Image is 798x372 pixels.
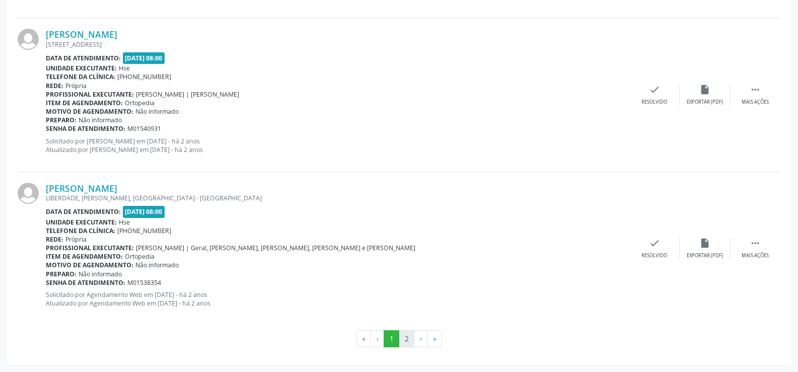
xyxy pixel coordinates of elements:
[123,206,165,217] span: [DATE] 08:00
[46,107,133,116] b: Motivo de agendamento:
[46,29,117,40] a: [PERSON_NAME]
[46,99,123,107] b: Item de agendamento:
[46,72,115,81] b: Telefone da clínica:
[46,261,133,269] b: Motivo de agendamento:
[136,90,239,99] span: [PERSON_NAME] | [PERSON_NAME]
[750,84,761,95] i: 
[742,252,769,259] div: Mais ações
[119,64,130,72] span: Hse
[18,29,39,50] img: img
[79,116,122,124] span: Não informado
[46,278,125,287] b: Senha de atendimento:
[117,227,171,235] span: [PHONE_NUMBER]
[742,99,769,106] div: Mais ações
[127,278,161,287] span: M01538354
[135,261,179,269] span: Não informado
[65,82,87,90] span: Própria
[46,270,77,278] b: Preparo:
[117,72,171,81] span: [PHONE_NUMBER]
[46,54,121,62] b: Data de atendimento:
[641,99,667,106] div: Resolvido
[135,107,179,116] span: Não informado
[46,218,117,227] b: Unidade executante:
[699,238,710,249] i: insert_drive_file
[119,218,130,227] span: Hse
[687,99,723,106] div: Exportar (PDF)
[65,235,87,244] span: Própria
[641,252,667,259] div: Resolvido
[46,90,134,99] b: Profissional executante:
[46,183,117,194] a: [PERSON_NAME]
[46,124,125,133] b: Senha de atendimento:
[687,252,723,259] div: Exportar (PDF)
[46,137,629,154] p: Solicitado por [PERSON_NAME] em [DATE] - há 2 anos Atualizado por [PERSON_NAME] em [DATE] - há 2 ...
[649,238,660,249] i: check
[46,290,629,308] p: Solicitado por Agendamento Web em [DATE] - há 2 anos Atualizado por Agendamento Web em [DATE] - h...
[427,330,442,347] button: Go to last page
[136,244,415,252] span: [PERSON_NAME] | Geral, [PERSON_NAME], [PERSON_NAME], [PERSON_NAME] e [PERSON_NAME]
[649,84,660,95] i: check
[414,330,427,347] button: Go to next page
[46,227,115,235] b: Telefone da clínica:
[46,82,63,90] b: Rede:
[79,270,122,278] span: Não informado
[46,40,629,49] div: [STREET_ADDRESS]
[46,244,134,252] b: Profissional executante:
[46,194,629,202] div: LIBERDADE, [PERSON_NAME], [GEOGRAPHIC_DATA] - [GEOGRAPHIC_DATA]
[750,238,761,249] i: 
[46,64,117,72] b: Unidade executante:
[127,124,161,133] span: M01540931
[125,252,155,261] span: Ortopedia
[384,330,399,347] button: Go to page 1
[125,99,155,107] span: Ortopedia
[46,207,121,216] b: Data de atendimento:
[46,235,63,244] b: Rede:
[123,52,165,64] span: [DATE] 08:00
[699,84,710,95] i: insert_drive_file
[18,183,39,204] img: img
[46,252,123,261] b: Item de agendamento:
[18,330,780,347] ul: Pagination
[399,330,414,347] button: Go to page 2
[46,116,77,124] b: Preparo:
